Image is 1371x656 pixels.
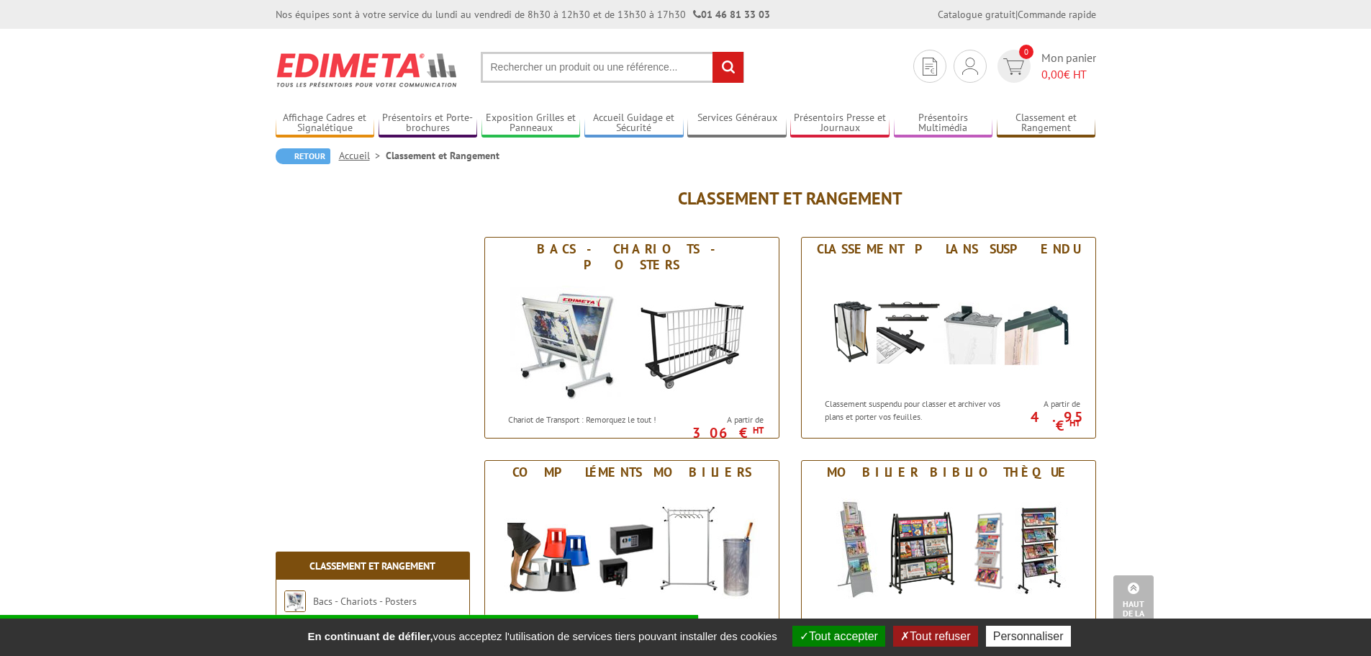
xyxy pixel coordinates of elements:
[986,626,1071,647] button: Personnaliser (fenêtre modale)
[792,626,885,647] button: Tout accepter
[489,464,775,480] div: Compléments mobiliers
[284,590,306,612] img: Bacs - Chariots - Posters
[484,237,779,439] a: Bacs - Chariots - Posters Bacs - Chariots - Posters Chariot de Transport : Remorquez le tout ! A ...
[894,112,993,135] a: Présentoirs Multimédia
[339,149,386,162] a: Accueil
[690,414,764,426] span: A partir de
[994,50,1096,83] a: devis rapide 0 Mon panier 0,00€ HT
[1007,398,1080,410] span: A partir de
[307,630,433,642] strong: En continuant de défiler,
[313,595,417,608] a: Bacs - Chariots - Posters
[499,484,765,614] img: Compléments mobiliers
[481,112,581,135] a: Exposition Grilles et Panneaux
[893,626,977,647] button: Tout refuser
[309,560,435,572] a: Classement et Rangement
[1019,45,1033,59] span: 0
[386,148,499,163] li: Classement et Rangement
[962,58,978,75] img: devis rapide
[1069,417,1080,429] sup: HT
[1041,50,1096,83] span: Mon panier
[801,237,1096,439] a: Classement plans suspendu Classement plans suspendu Classement suspendu pour classer et archiver ...
[997,112,1096,135] a: Classement et Rangement
[489,241,775,273] div: Bacs - Chariots - Posters
[1041,66,1096,83] span: € HT
[300,630,784,642] span: vous acceptez l'utilisation de services tiers pouvant installer des cookies
[276,112,375,135] a: Affichage Cadres et Signalétique
[584,112,684,135] a: Accueil Guidage et Sécurité
[276,43,459,96] img: Edimeta
[276,7,770,22] div: Nos équipes sont à votre service du lundi au vendredi de 8h30 à 12h30 et de 13h30 à 17h30
[1018,8,1096,21] a: Commande rapide
[790,112,890,135] a: Présentoirs Presse et Journaux
[805,464,1092,480] div: Mobilier Bibliothèque
[1000,413,1080,430] p: 4.95 €
[815,261,1082,390] img: Classement plans suspendu
[508,413,687,426] p: Chariot de Transport : Remorquez le tout !
[1003,58,1024,75] img: devis rapide
[712,52,743,83] input: rechercher
[693,8,770,21] strong: 01 46 81 33 03
[923,58,937,76] img: devis rapide
[753,424,764,436] sup: HT
[484,189,1096,208] h1: Classement et Rangement
[683,428,764,437] p: 306 €
[1113,575,1154,634] a: Haut de la page
[825,397,1003,422] p: Classement suspendu pour classer et archiver vos plans et porter vos feuilles.
[499,277,765,406] img: Bacs - Chariots - Posters
[379,112,478,135] a: Présentoirs et Porte-brochures
[276,148,330,164] a: Retour
[481,52,744,83] input: Rechercher un produit ou une référence...
[805,241,1092,257] div: Classement plans suspendu
[1041,67,1064,81] span: 0,00
[938,7,1096,22] div: |
[815,484,1082,614] img: Mobilier Bibliothèque
[938,8,1015,21] a: Catalogue gratuit
[687,112,787,135] a: Services Généraux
